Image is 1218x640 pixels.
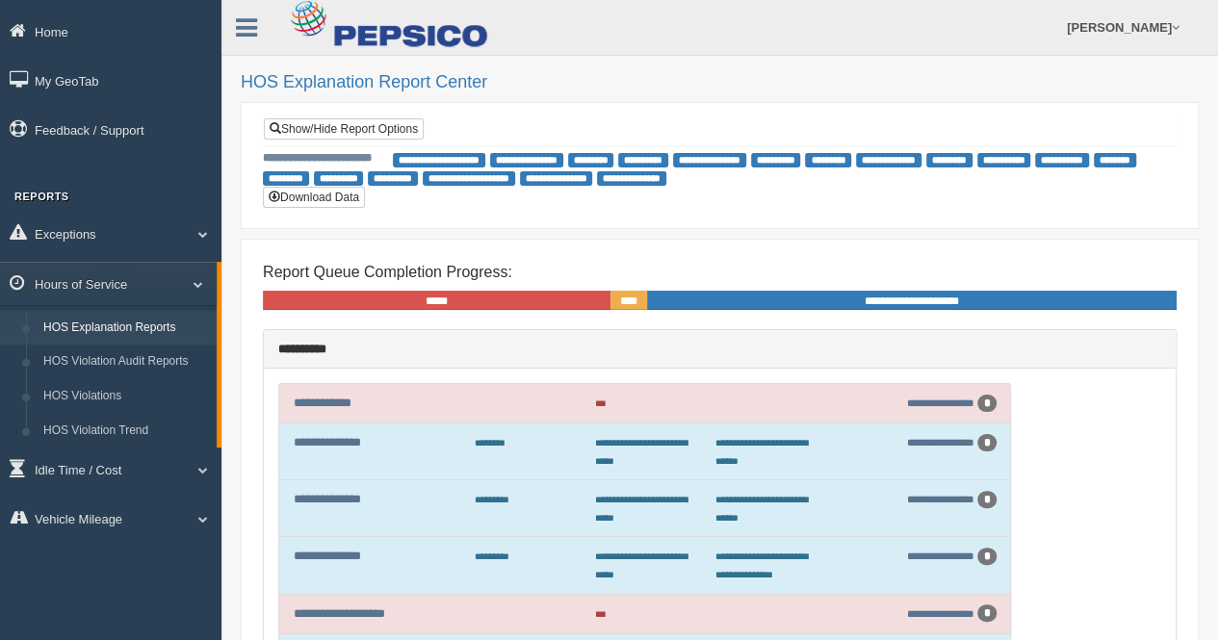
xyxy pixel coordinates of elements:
button: Download Data [263,187,365,208]
a: HOS Explanation Reports [35,311,217,346]
a: HOS Violation Audit Reports [35,345,217,379]
h2: HOS Explanation Report Center [241,73,1199,92]
a: HOS Violations [35,379,217,414]
a: HOS Violation Trend [35,414,217,448]
h4: Report Queue Completion Progress: [263,264,1177,281]
a: Show/Hide Report Options [264,118,424,140]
